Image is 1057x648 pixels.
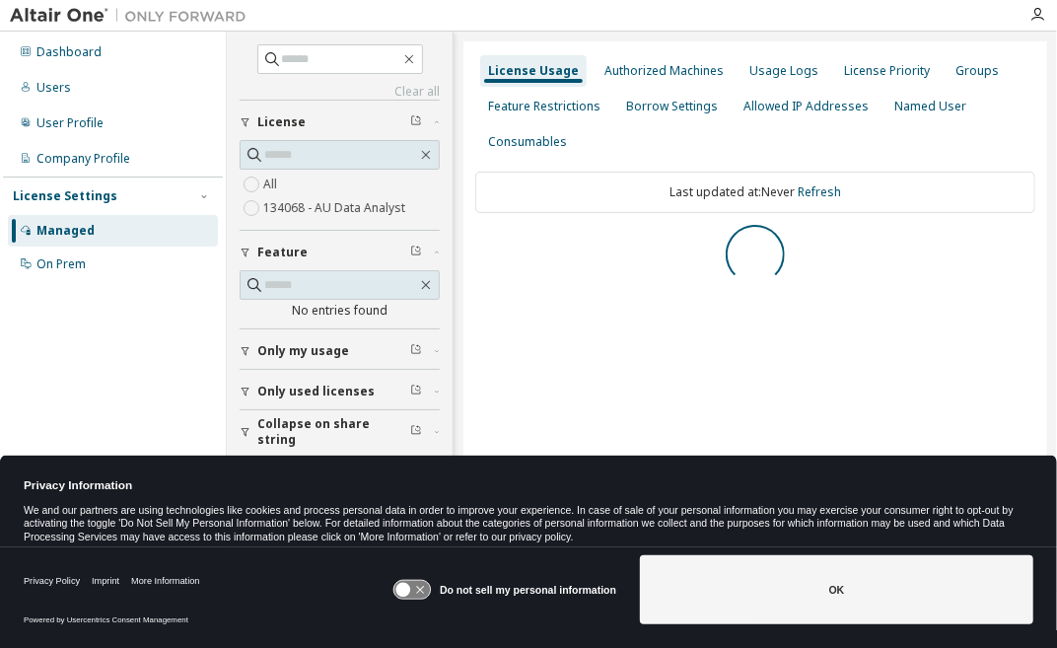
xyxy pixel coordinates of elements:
[240,231,440,274] button: Feature
[955,63,999,79] div: Groups
[410,424,422,440] span: Clear filter
[263,173,281,196] label: All
[626,99,718,114] div: Borrow Settings
[488,63,579,79] div: License Usage
[36,256,86,272] div: On Prem
[257,245,308,260] span: Feature
[240,84,440,100] a: Clear all
[240,303,440,319] div: No entries found
[10,6,256,26] img: Altair One
[257,343,349,359] span: Only my usage
[475,172,1035,213] div: Last updated at: Never
[36,80,71,96] div: Users
[488,99,600,114] div: Feature Restrictions
[263,196,409,220] label: 134068 - AU Data Analyst
[13,188,117,204] div: License Settings
[36,151,130,167] div: Company Profile
[844,63,930,79] div: License Priority
[36,44,102,60] div: Dashboard
[410,384,422,399] span: Clear filter
[257,384,375,399] span: Only used licenses
[488,134,567,150] div: Consumables
[257,416,410,448] span: Collapse on share string
[798,183,841,200] a: Refresh
[743,99,869,114] div: Allowed IP Addresses
[240,329,440,373] button: Only my usage
[749,63,818,79] div: Usage Logs
[257,114,306,130] span: License
[604,63,724,79] div: Authorized Machines
[240,410,440,454] button: Collapse on share string
[36,115,104,131] div: User Profile
[410,245,422,260] span: Clear filter
[410,343,422,359] span: Clear filter
[240,101,440,144] button: License
[36,223,95,239] div: Managed
[410,114,422,130] span: Clear filter
[894,99,966,114] div: Named User
[240,370,440,413] button: Only used licenses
